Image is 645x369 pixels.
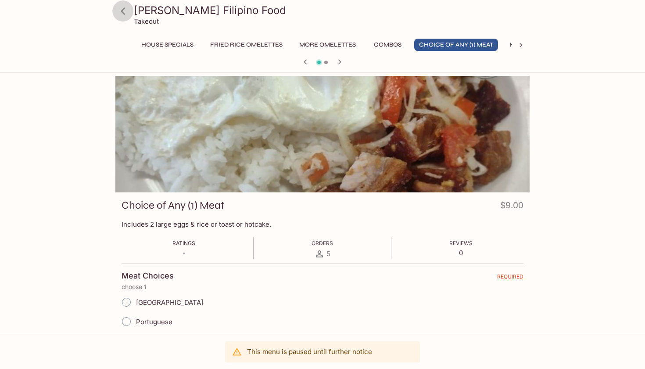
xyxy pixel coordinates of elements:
[136,298,203,307] span: [GEOGRAPHIC_DATA]
[505,39,548,51] button: Hotcakes
[368,39,407,51] button: Combos
[122,283,523,290] p: choose 1
[122,271,174,281] h4: Meat Choices
[115,76,530,192] div: Choice of Any (1) Meat
[497,273,523,283] span: REQUIRED
[414,39,498,51] button: Choice of Any (1) Meat
[294,39,361,51] button: More Omelettes
[136,318,172,326] span: Portuguese
[500,199,523,216] h4: $9.00
[449,240,473,246] span: Reviews
[122,199,225,212] h3: Choice of Any (1) Meat
[312,240,333,246] span: Orders
[136,39,198,51] button: House Specials
[247,347,372,356] p: This menu is paused until further notice
[172,249,195,257] p: -
[449,249,473,257] p: 0
[172,240,195,246] span: Ratings
[326,250,330,258] span: 5
[134,17,159,25] p: Takeout
[134,4,526,17] h3: [PERSON_NAME] Filipino Food
[122,220,523,228] p: Includes 2 large eggs & rice or toast or hotcake.
[205,39,287,51] button: Fried Rice Omelettes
